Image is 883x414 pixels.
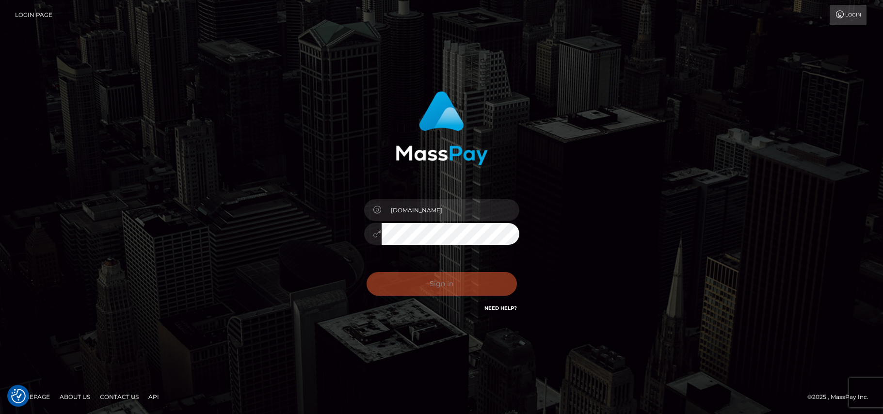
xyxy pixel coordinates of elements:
a: Login Page [15,5,52,25]
a: Need Help? [484,305,517,311]
button: Consent Preferences [11,389,26,403]
a: API [144,389,163,404]
div: © 2025 , MassPay Inc. [807,392,876,402]
img: MassPay Login [396,91,488,165]
img: Revisit consent button [11,389,26,403]
a: About Us [56,389,94,404]
input: Username... [382,199,519,221]
a: Homepage [11,389,54,404]
a: Login [830,5,867,25]
a: Contact Us [96,389,143,404]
